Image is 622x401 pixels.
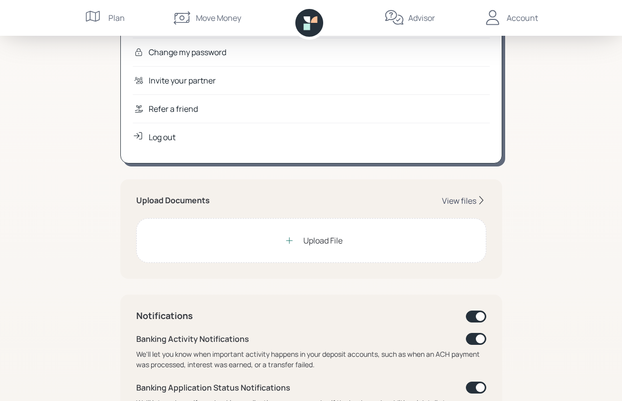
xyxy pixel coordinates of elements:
[303,235,343,246] div: Upload File
[136,333,249,345] div: Banking Activity Notifications
[136,349,486,370] div: We'll let you know when important activity happens in your deposit accounts, such as when an ACH ...
[136,196,210,205] h5: Upload Documents
[507,12,538,24] div: Account
[136,382,290,394] div: Banking Application Status Notifications
[196,12,241,24] div: Move Money
[149,46,226,58] div: Change my password
[136,311,193,321] h4: Notifications
[408,12,435,24] div: Advisor
[149,75,216,86] div: Invite your partner
[442,195,476,206] div: View files
[149,131,176,143] div: Log out
[108,12,125,24] div: Plan
[149,103,198,115] div: Refer a friend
